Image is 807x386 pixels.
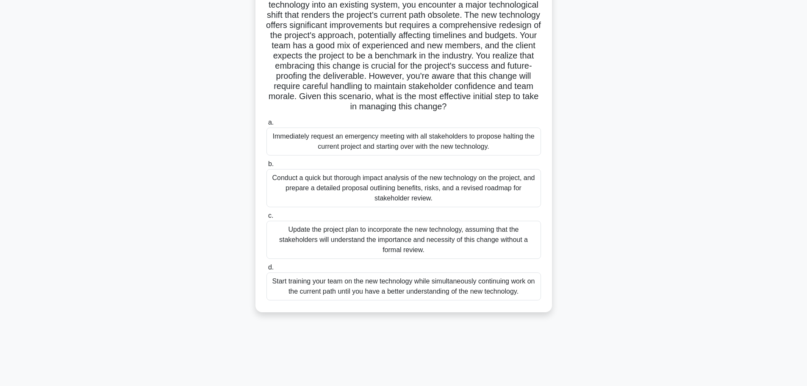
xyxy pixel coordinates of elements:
[266,272,541,300] div: Start training your team on the new technology while simultaneously continuing work on the curren...
[266,221,541,259] div: Update the project plan to incorporate the new technology, assuming that the stakeholders will un...
[268,119,274,126] span: a.
[266,128,541,156] div: Immediately request an emergency meeting with all stakeholders to propose halting the current pro...
[268,160,274,167] span: b.
[266,169,541,207] div: Conduct a quick but thorough impact analysis of the new technology on the project, and prepare a ...
[268,264,274,271] span: d.
[268,212,273,219] span: c.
